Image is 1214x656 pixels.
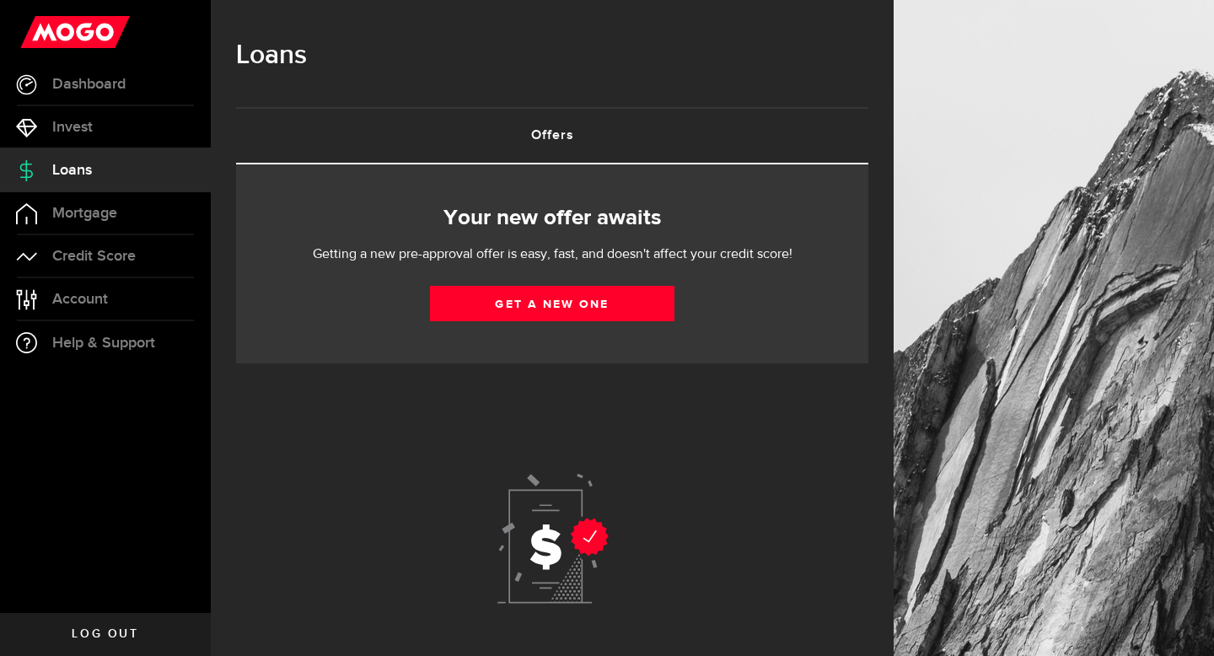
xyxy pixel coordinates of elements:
[261,245,843,265] p: Getting a new pre-approval offer is easy, fast, and doesn't affect your credit score!
[236,107,868,164] ul: Tabs Navigation
[72,628,138,640] span: Log out
[261,201,843,236] h2: Your new offer awaits
[52,206,117,221] span: Mortgage
[52,77,126,92] span: Dashboard
[1143,585,1214,656] iframe: LiveChat chat widget
[430,286,674,321] a: Get a new one
[236,109,868,163] a: Offers
[52,163,92,178] span: Loans
[52,120,93,135] span: Invest
[52,336,155,351] span: Help & Support
[236,34,868,78] h1: Loans
[52,292,108,307] span: Account
[52,249,136,264] span: Credit Score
